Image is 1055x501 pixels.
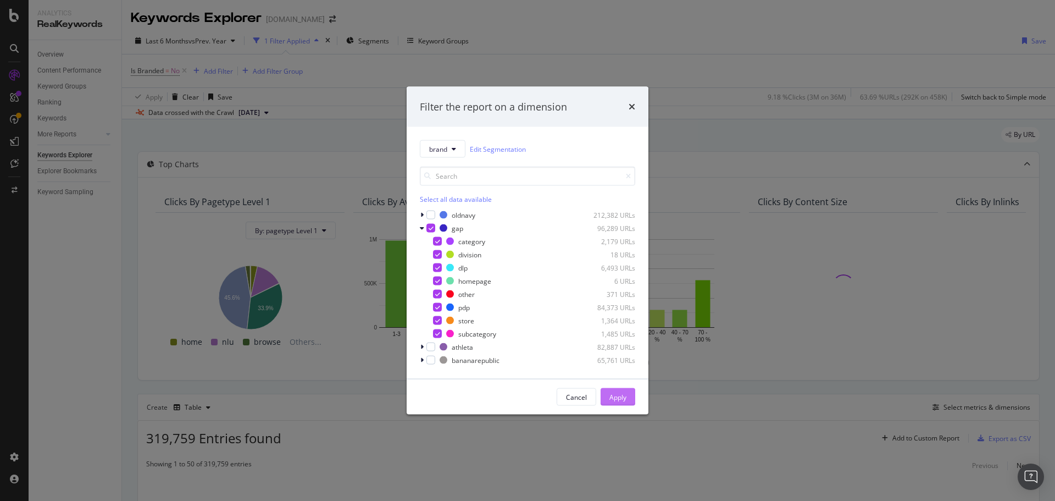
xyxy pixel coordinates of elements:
[452,210,475,219] div: oldnavy
[581,302,635,312] div: 84,373 URLs
[420,195,635,204] div: Select all data available
[420,100,567,114] div: Filter the report on a dimension
[581,276,635,285] div: 6 URLs
[581,355,635,365] div: 65,761 URLs
[581,236,635,246] div: 2,179 URLs
[629,100,635,114] div: times
[566,392,587,401] div: Cancel
[581,342,635,351] div: 82,887 URLs
[458,236,485,246] div: category
[458,250,481,259] div: division
[420,167,635,186] input: Search
[581,316,635,325] div: 1,364 URLs
[1018,464,1044,490] div: Open Intercom Messenger
[458,316,474,325] div: store
[581,329,635,338] div: 1,485 URLs
[581,289,635,299] div: 371 URLs
[557,388,596,406] button: Cancel
[458,276,491,285] div: homepage
[429,144,447,153] span: brand
[609,392,626,401] div: Apply
[458,289,475,299] div: other
[458,329,496,338] div: subcategory
[458,302,470,312] div: pdp
[581,210,635,219] div: 212,382 URLs
[601,388,635,406] button: Apply
[407,86,648,415] div: modal
[458,263,468,272] div: dlp
[470,143,526,155] a: Edit Segmentation
[452,342,473,351] div: athleta
[581,250,635,259] div: 18 URLs
[581,263,635,272] div: 6,493 URLs
[452,223,463,233] div: gap
[420,140,465,158] button: brand
[581,223,635,233] div: 96,289 URLs
[452,355,499,365] div: bananarepublic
